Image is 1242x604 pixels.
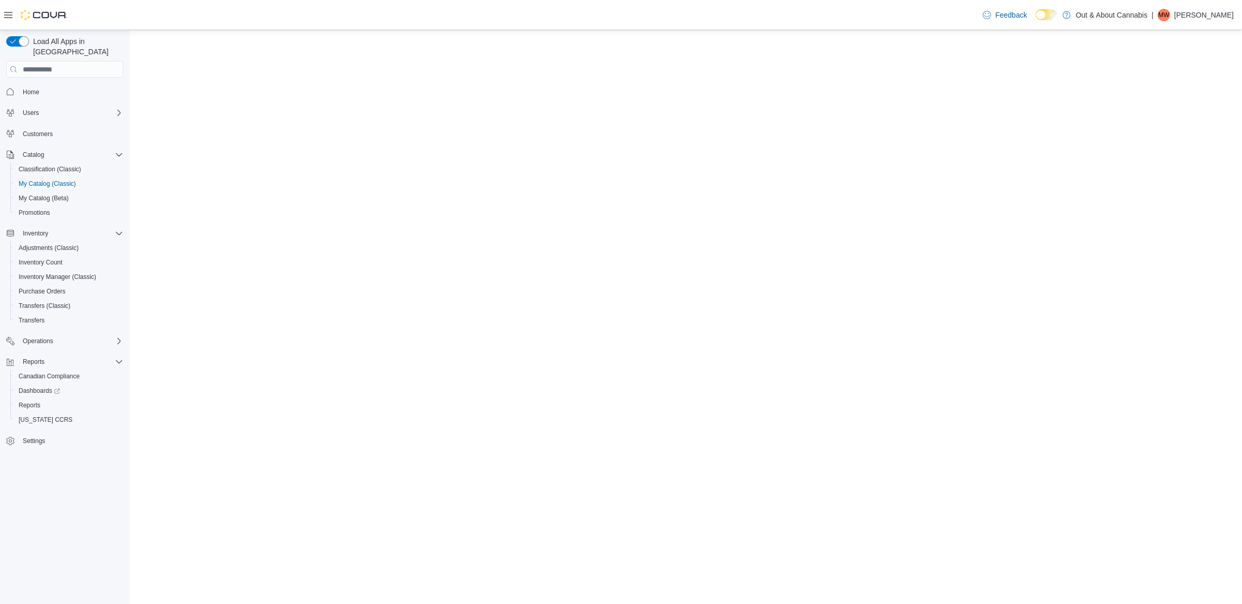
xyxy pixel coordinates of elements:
[14,163,85,175] a: Classification (Classic)
[19,194,69,202] span: My Catalog (Beta)
[19,335,123,347] span: Operations
[10,369,127,384] button: Canadian Compliance
[19,165,81,173] span: Classification (Classic)
[19,244,79,252] span: Adjustments (Classic)
[14,385,123,397] span: Dashboards
[19,416,72,424] span: [US_STATE] CCRS
[1076,9,1148,21] p: Out & About Cannabis
[23,151,44,159] span: Catalog
[10,255,127,270] button: Inventory Count
[10,384,127,398] a: Dashboards
[2,433,127,448] button: Settings
[14,370,123,382] span: Canadian Compliance
[14,314,49,327] a: Transfers
[14,207,54,219] a: Promotions
[14,207,123,219] span: Promotions
[14,178,123,190] span: My Catalog (Classic)
[19,128,57,140] a: Customers
[23,109,39,117] span: Users
[2,226,127,241] button: Inventory
[10,176,127,191] button: My Catalog (Classic)
[14,370,84,382] a: Canadian Compliance
[6,80,123,475] nav: Complex example
[19,287,66,296] span: Purchase Orders
[10,398,127,413] button: Reports
[14,256,123,269] span: Inventory Count
[14,385,64,397] a: Dashboards
[19,258,63,267] span: Inventory Count
[979,5,1031,25] a: Feedback
[19,387,60,395] span: Dashboards
[14,300,75,312] a: Transfers (Classic)
[19,372,80,380] span: Canadian Compliance
[2,126,127,141] button: Customers
[1174,9,1234,21] p: [PERSON_NAME]
[29,36,123,57] span: Load All Apps in [GEOGRAPHIC_DATA]
[21,10,67,20] img: Cova
[19,434,123,447] span: Settings
[14,314,123,327] span: Transfers
[19,302,70,310] span: Transfers (Classic)
[2,106,127,120] button: Users
[14,271,100,283] a: Inventory Manager (Classic)
[19,227,123,240] span: Inventory
[19,435,49,447] a: Settings
[1158,9,1170,21] div: Mark Wolk
[14,192,73,204] a: My Catalog (Beta)
[14,242,123,254] span: Adjustments (Classic)
[995,10,1027,20] span: Feedback
[14,271,123,283] span: Inventory Manager (Classic)
[10,205,127,220] button: Promotions
[19,356,49,368] button: Reports
[1158,9,1169,21] span: MW
[19,227,52,240] button: Inventory
[1151,9,1154,21] p: |
[1036,9,1057,20] input: Dark Mode
[14,178,80,190] a: My Catalog (Classic)
[19,149,123,161] span: Catalog
[10,270,127,284] button: Inventory Manager (Classic)
[10,299,127,313] button: Transfers (Classic)
[19,356,123,368] span: Reports
[10,241,127,255] button: Adjustments (Classic)
[2,148,127,162] button: Catalog
[14,285,70,298] a: Purchase Orders
[14,163,123,175] span: Classification (Classic)
[14,399,123,411] span: Reports
[19,335,57,347] button: Operations
[14,242,83,254] a: Adjustments (Classic)
[10,191,127,205] button: My Catalog (Beta)
[19,107,123,119] span: Users
[2,355,127,369] button: Reports
[23,437,45,445] span: Settings
[2,84,127,99] button: Home
[14,414,77,426] a: [US_STATE] CCRS
[14,256,67,269] a: Inventory Count
[23,130,53,138] span: Customers
[19,273,96,281] span: Inventory Manager (Classic)
[10,284,127,299] button: Purchase Orders
[14,399,45,411] a: Reports
[10,313,127,328] button: Transfers
[2,334,127,348] button: Operations
[10,413,127,427] button: [US_STATE] CCRS
[23,88,39,96] span: Home
[14,192,123,204] span: My Catalog (Beta)
[14,300,123,312] span: Transfers (Classic)
[10,162,127,176] button: Classification (Classic)
[23,358,45,366] span: Reports
[19,85,123,98] span: Home
[19,209,50,217] span: Promotions
[14,414,123,426] span: Washington CCRS
[19,180,76,188] span: My Catalog (Classic)
[14,285,123,298] span: Purchase Orders
[19,316,45,325] span: Transfers
[19,107,43,119] button: Users
[19,86,43,98] a: Home
[23,229,48,238] span: Inventory
[23,337,53,345] span: Operations
[19,149,48,161] button: Catalog
[19,401,40,409] span: Reports
[19,127,123,140] span: Customers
